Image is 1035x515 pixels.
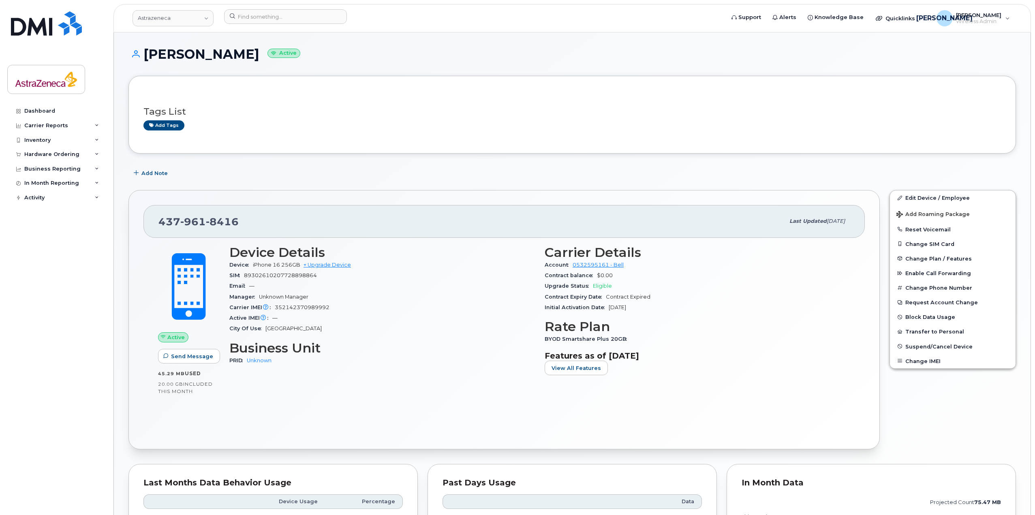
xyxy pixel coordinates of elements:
button: Change SIM Card [890,237,1016,251]
span: — [272,315,278,321]
text: projected count [930,499,1001,505]
span: Enable Call Forwarding [905,270,971,276]
tspan: 75.47 MB [974,499,1001,505]
span: Contract Expired [606,294,650,300]
a: Add tags [143,120,184,130]
h3: Rate Plan [545,319,850,334]
span: 352142370989992 [275,304,329,310]
button: Change Phone Number [890,280,1016,295]
th: Device Usage [239,494,325,509]
span: 961 [180,216,206,228]
span: Carrier IMEI [229,304,275,310]
a: 0532595161 - Bell [573,262,624,268]
h3: Device Details [229,245,535,260]
button: Change IMEI [890,354,1016,368]
span: City Of Use [229,325,265,331]
h3: Carrier Details [545,245,850,260]
span: View All Features [552,364,601,372]
span: PRID [229,357,247,363]
button: Change Plan / Features [890,251,1016,266]
span: 437 [158,216,239,228]
button: Reset Voicemail [890,222,1016,237]
span: Send Message [171,353,213,360]
span: [DATE] [609,304,626,310]
button: View All Features [545,361,608,375]
button: Suspend/Cancel Device [890,339,1016,354]
div: In Month Data [742,479,1001,487]
span: Unknown Manager [259,294,308,300]
span: 45.29 MB [158,371,185,376]
span: 89302610207728898864 [244,272,317,278]
button: Enable Call Forwarding [890,266,1016,280]
span: $0.00 [597,272,613,278]
span: Last updated [789,218,827,224]
span: Device [229,262,253,268]
h1: [PERSON_NAME] [128,47,1016,61]
span: Suspend/Cancel Device [905,343,973,349]
th: Percentage [325,494,403,509]
h3: Features as of [DATE] [545,351,850,361]
span: Active IMEI [229,315,272,321]
button: Add Note [128,166,175,180]
a: Unknown [247,357,272,363]
span: BYOD Smartshare Plus 20GB [545,336,631,342]
a: + Upgrade Device [304,262,351,268]
span: iPhone 16 256GB [253,262,300,268]
span: 8416 [206,216,239,228]
span: Contract Expiry Date [545,294,606,300]
small: Active [267,49,300,58]
span: Eligible [593,283,612,289]
div: Past Days Usage [443,479,702,487]
div: Last Months Data Behavior Usage [143,479,403,487]
h3: Business Unit [229,341,535,355]
button: Add Roaming Package [890,205,1016,222]
span: Change Plan / Features [905,255,972,261]
span: included this month [158,381,213,394]
button: Transfer to Personal [890,324,1016,339]
button: Request Account Change [890,295,1016,310]
button: Block Data Usage [890,310,1016,324]
span: — [249,283,254,289]
span: Upgrade Status [545,283,593,289]
span: Add Roaming Package [896,211,970,219]
span: SIM [229,272,244,278]
span: 20.00 GB [158,381,183,387]
span: Manager [229,294,259,300]
span: [DATE] [827,218,845,224]
span: Add Note [141,169,168,177]
h3: Tags List [143,107,1001,117]
span: [GEOGRAPHIC_DATA] [265,325,322,331]
a: Edit Device / Employee [890,190,1016,205]
span: Contract balance [545,272,597,278]
span: Initial Activation Date [545,304,609,310]
span: Email [229,283,249,289]
span: used [185,370,201,376]
button: Send Message [158,349,220,363]
span: Account [545,262,573,268]
th: Data [588,494,702,509]
span: Active [167,333,185,341]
